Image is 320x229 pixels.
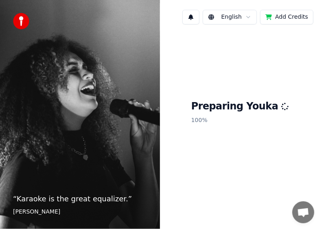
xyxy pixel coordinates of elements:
[13,13,29,29] img: youka
[13,193,147,205] p: “ Karaoke is the great equalizer. ”
[191,100,289,113] h1: Preparing Youka
[13,208,147,216] footer: [PERSON_NAME]
[292,201,314,223] a: 开放式聊天
[260,10,313,24] button: Add Credits
[191,113,289,128] p: 100 %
